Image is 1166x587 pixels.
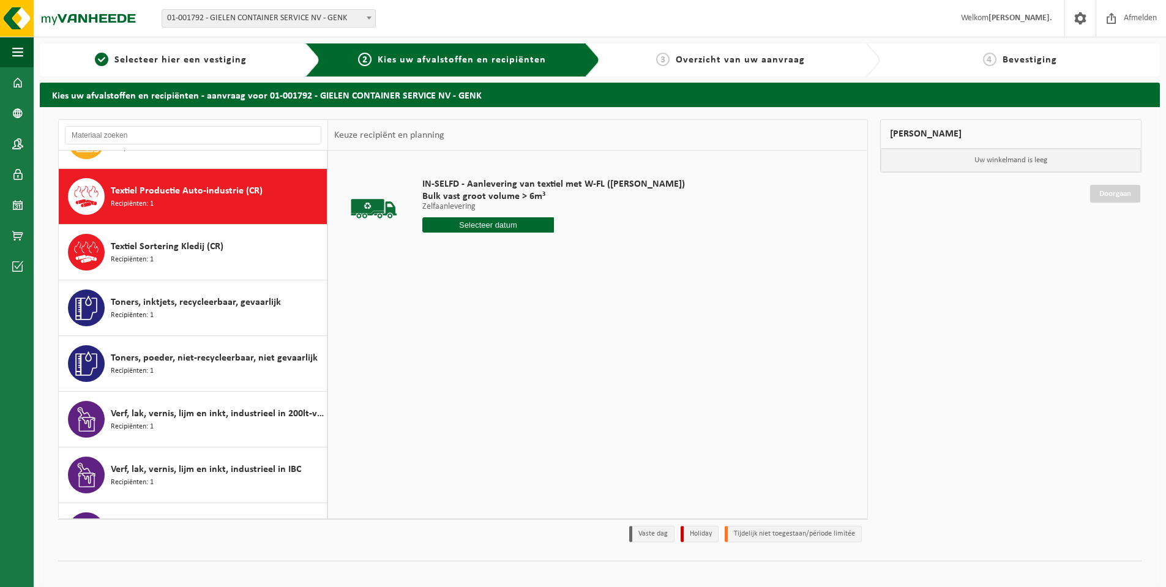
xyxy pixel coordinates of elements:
strong: [PERSON_NAME]. [988,13,1052,23]
a: Doorgaan [1090,185,1140,203]
span: Textiel Sortering Kledij (CR) [111,239,223,254]
span: Recipiënten: 1 [111,477,154,488]
span: Recipiënten: 1 [111,254,154,266]
span: Textiel Productie Auto-industrie (CR) [111,184,263,198]
div: [PERSON_NAME] [880,119,1142,149]
div: Keuze recipiënt en planning [328,120,450,151]
span: Verf, lak, vernis, lijm en inkt, industrieel in IBC [111,462,301,477]
input: Selecteer datum [422,217,554,233]
span: Verf, lak, vernis, lijm en inkt, industrieel in 200lt-vat [111,406,324,421]
span: Kies uw afvalstoffen en recipiënten [378,55,546,65]
a: 1Selecteer hier een vestiging [46,53,296,67]
span: 4 [983,53,996,66]
span: IN-SELFD - Aanlevering van textiel met W-FL ([PERSON_NAME]) [422,178,685,190]
span: 3 [656,53,670,66]
button: Verf, lak, vernis, lijm en inkt, industrieel in 200lt-vat Recipiënten: 1 [59,392,327,447]
span: Overzicht van uw aanvraag [676,55,805,65]
h2: Kies uw afvalstoffen en recipiënten - aanvraag voor 01-001792 - GIELEN CONTAINER SERVICE NV - GENK [40,83,1160,107]
button: Verf, lak, vernis, lijm en inkt, industrieel in IBC Recipiënten: 1 [59,447,327,503]
span: Recipiënten: 1 [111,310,154,321]
span: Toners, inktjets, recycleerbaar, gevaarlijk [111,295,281,310]
span: 2 [358,53,372,66]
p: Uw winkelmand is leeg [881,149,1142,172]
li: Vaste dag [629,526,675,542]
span: Recipiënten: 1 [111,421,154,433]
p: Zelfaanlevering [422,203,685,211]
span: Bevestiging [1003,55,1057,65]
span: 1 [95,53,108,66]
button: Toners, inktjets, recycleerbaar, gevaarlijk Recipiënten: 1 [59,280,327,336]
span: Recipiënten: 1 [111,198,154,210]
li: Holiday [681,526,719,542]
span: Recipiënten: 1 [111,365,154,377]
input: Materiaal zoeken [65,126,321,144]
span: 01-001792 - GIELEN CONTAINER SERVICE NV - GENK [162,10,375,27]
li: Tijdelijk niet toegestaan/période limitée [725,526,862,542]
button: Verf, lak, vernis, lijm en inkt, industrieel in kleinverpakking [59,503,327,559]
span: Verf, lak, vernis, lijm en inkt, industrieel in kleinverpakking [111,518,324,533]
button: Textiel Productie Auto-industrie (CR) Recipiënten: 1 [59,169,327,225]
span: Toners, poeder, niet-recycleerbaar, niet gevaarlijk [111,351,318,365]
span: Selecteer hier een vestiging [114,55,247,65]
button: Toners, poeder, niet-recycleerbaar, niet gevaarlijk Recipiënten: 1 [59,336,327,392]
button: Textiel Sortering Kledij (CR) Recipiënten: 1 [59,225,327,280]
span: Bulk vast groot volume > 6m³ [422,190,685,203]
span: 01-001792 - GIELEN CONTAINER SERVICE NV - GENK [162,9,376,28]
